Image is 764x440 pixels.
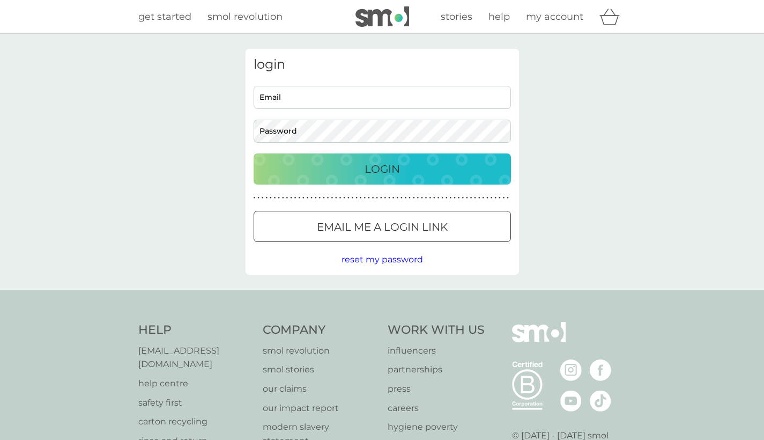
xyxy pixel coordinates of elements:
[437,195,440,201] p: ●
[429,195,431,201] p: ●
[263,401,377,415] a: our impact report
[335,195,337,201] p: ●
[263,363,377,377] p: smol stories
[323,195,325,201] p: ●
[388,401,485,415] a: careers
[262,195,264,201] p: ●
[342,253,423,267] button: reset my password
[254,153,511,185] button: Login
[392,195,395,201] p: ●
[263,382,377,396] a: our claims
[138,415,253,429] a: carton recycling
[396,195,398,201] p: ●
[207,9,283,25] a: smol revolution
[352,195,354,201] p: ●
[254,195,256,201] p: ●
[425,195,427,201] p: ●
[450,195,452,201] p: ●
[290,195,292,201] p: ●
[342,254,423,265] span: reset my password
[388,382,485,396] a: press
[433,195,435,201] p: ●
[315,195,317,201] p: ●
[458,195,460,201] p: ●
[488,9,510,25] a: help
[298,195,300,201] p: ●
[286,195,288,201] p: ●
[138,9,191,25] a: get started
[494,195,496,201] p: ●
[331,195,333,201] p: ●
[512,322,566,358] img: smol
[343,195,345,201] p: ●
[138,396,253,410] a: safety first
[470,195,472,201] p: ●
[327,195,329,201] p: ●
[491,195,493,201] p: ●
[347,195,350,201] p: ●
[265,195,268,201] p: ●
[317,218,448,236] p: Email me a login link
[310,195,313,201] p: ●
[372,195,374,201] p: ●
[138,344,253,371] p: [EMAIL_ADDRESS][DOMAIN_NAME]
[400,195,403,201] p: ●
[270,195,272,201] p: ●
[560,360,582,381] img: visit the smol Instagram page
[441,11,472,23] span: stories
[507,195,509,201] p: ●
[441,9,472,25] a: stories
[263,344,377,358] a: smol revolution
[483,195,485,201] p: ●
[441,195,443,201] p: ●
[380,195,382,201] p: ●
[526,9,583,25] a: my account
[590,360,611,381] img: visit the smol Facebook page
[254,211,511,242] button: Email me a login link
[257,195,259,201] p: ●
[478,195,480,201] p: ●
[274,195,276,201] p: ●
[355,6,409,27] img: smol
[446,195,448,201] p: ●
[526,11,583,23] span: my account
[454,195,456,201] p: ●
[486,195,488,201] p: ●
[499,195,501,201] p: ●
[405,195,407,201] p: ●
[138,377,253,391] a: help centre
[388,322,485,339] h4: Work With Us
[307,195,309,201] p: ●
[503,195,505,201] p: ●
[278,195,280,201] p: ●
[388,195,390,201] p: ●
[409,195,411,201] p: ●
[384,195,387,201] p: ●
[365,160,400,178] p: Login
[282,195,284,201] p: ●
[462,195,464,201] p: ●
[388,420,485,434] a: hygiene poverty
[368,195,370,201] p: ●
[421,195,423,201] p: ●
[319,195,321,201] p: ●
[388,363,485,377] a: partnerships
[254,57,511,72] h3: login
[466,195,468,201] p: ●
[294,195,296,201] p: ●
[376,195,378,201] p: ●
[360,195,362,201] p: ●
[417,195,419,201] p: ●
[207,11,283,23] span: smol revolution
[488,11,510,23] span: help
[138,322,253,339] h4: Help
